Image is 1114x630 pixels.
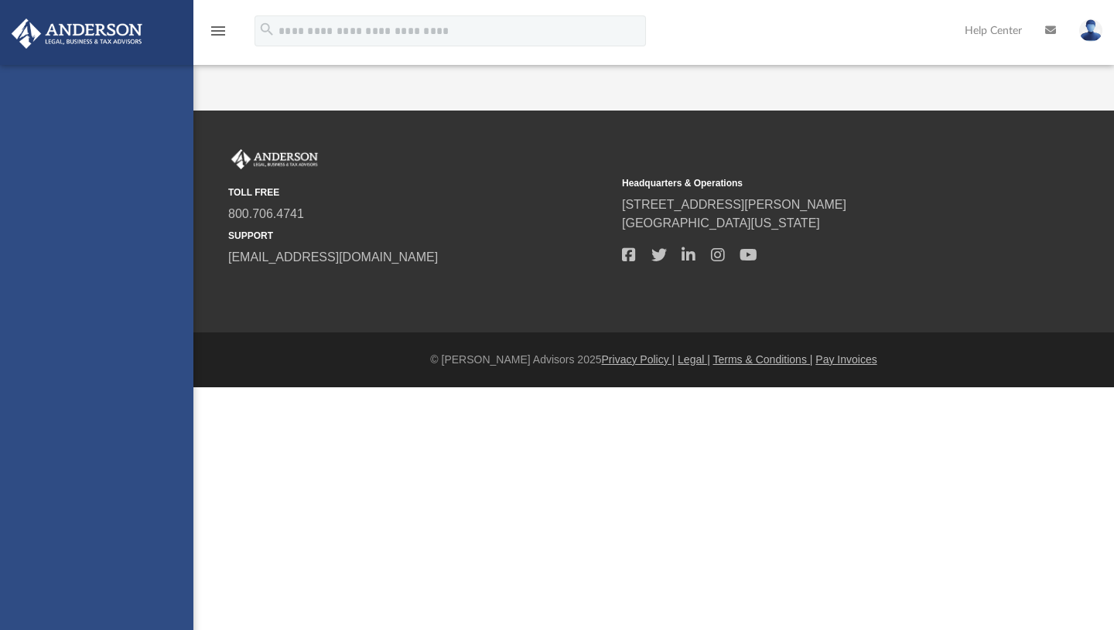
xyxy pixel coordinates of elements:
[7,19,147,49] img: Anderson Advisors Platinum Portal
[622,176,1005,190] small: Headquarters & Operations
[622,216,820,230] a: [GEOGRAPHIC_DATA][US_STATE]
[228,186,611,199] small: TOLL FREE
[622,198,846,211] a: [STREET_ADDRESS][PERSON_NAME]
[713,353,813,366] a: Terms & Conditions |
[228,149,321,169] img: Anderson Advisors Platinum Portal
[228,229,611,243] small: SUPPORT
[209,22,227,40] i: menu
[815,353,877,366] a: Pay Invoices
[228,207,304,220] a: 800.706.4741
[209,29,227,40] a: menu
[193,352,1114,368] div: © [PERSON_NAME] Advisors 2025
[258,21,275,38] i: search
[602,353,675,366] a: Privacy Policy |
[678,353,710,366] a: Legal |
[228,250,438,264] a: [EMAIL_ADDRESS][DOMAIN_NAME]
[1079,19,1102,42] img: User Pic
